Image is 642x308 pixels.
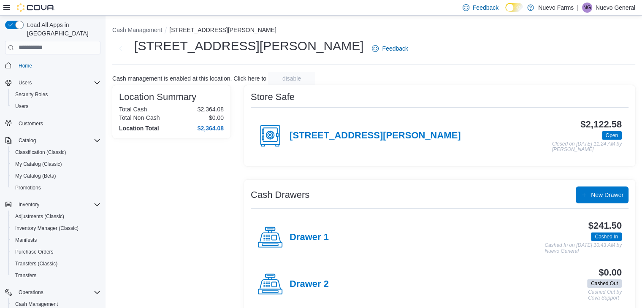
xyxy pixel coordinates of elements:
[580,119,622,130] h3: $2,122.58
[2,59,104,72] button: Home
[12,211,68,222] a: Adjustments (Classic)
[12,247,57,257] a: Purchase Orders
[119,125,159,132] h4: Location Total
[2,286,104,298] button: Operations
[19,201,39,208] span: Inventory
[15,103,28,110] span: Users
[290,130,461,141] h4: [STREET_ADDRESS][PERSON_NAME]
[15,301,58,308] span: Cash Management
[15,135,100,146] span: Catalog
[19,137,36,144] span: Catalog
[15,272,36,279] span: Transfers
[15,213,64,220] span: Adjustments (Classic)
[15,173,56,179] span: My Catalog (Beta)
[596,3,635,13] p: Nuevo General
[2,135,104,146] button: Catalog
[473,3,498,12] span: Feedback
[15,287,47,297] button: Operations
[2,117,104,130] button: Customers
[2,199,104,211] button: Inventory
[19,120,43,127] span: Customers
[8,258,104,270] button: Transfers (Classic)
[24,21,100,38] span: Load All Apps in [GEOGRAPHIC_DATA]
[591,191,623,199] span: New Drawer
[591,232,622,241] span: Cashed In
[368,40,411,57] a: Feedback
[12,147,100,157] span: Classification (Classic)
[8,89,104,100] button: Security Roles
[15,61,35,71] a: Home
[606,132,618,139] span: Open
[15,237,37,243] span: Manifests
[544,243,622,254] p: Cashed In on [DATE] 10:43 AM by Nuevo General
[134,38,363,54] h1: [STREET_ADDRESS][PERSON_NAME]
[8,234,104,246] button: Manifests
[119,114,160,121] h6: Total Non-Cash
[17,3,55,12] img: Cova
[268,72,315,85] button: disable
[12,171,100,181] span: My Catalog (Beta)
[19,79,32,86] span: Users
[12,270,100,281] span: Transfers
[15,225,79,232] span: Inventory Manager (Classic)
[15,78,35,88] button: Users
[15,200,43,210] button: Inventory
[12,259,100,269] span: Transfers (Classic)
[587,279,622,288] span: Cashed Out
[582,3,592,13] div: Nuevo General
[251,92,295,102] h3: Store Safe
[576,186,628,203] button: New Drawer
[251,190,309,200] h3: Cash Drawers
[112,26,635,36] nav: An example of EuiBreadcrumbs
[290,279,329,290] h4: Drawer 2
[209,114,224,121] p: $0.00
[12,89,100,100] span: Security Roles
[282,74,301,83] span: disable
[12,183,100,193] span: Promotions
[19,62,32,69] span: Home
[12,223,82,233] a: Inventory Manager (Classic)
[12,89,51,100] a: Security Roles
[8,182,104,194] button: Promotions
[12,211,100,222] span: Adjustments (Classic)
[602,131,622,140] span: Open
[8,100,104,112] button: Users
[15,119,46,129] a: Customers
[119,106,147,113] h6: Total Cash
[591,280,618,287] span: Cashed Out
[15,184,41,191] span: Promotions
[552,141,622,153] p: Closed on [DATE] 11:24 AM by [PERSON_NAME]
[8,222,104,234] button: Inventory Manager (Classic)
[15,118,100,129] span: Customers
[15,249,54,255] span: Purchase Orders
[15,91,48,98] span: Security Roles
[583,3,591,13] span: NG
[577,3,579,13] p: |
[12,147,70,157] a: Classification (Classic)
[8,170,104,182] button: My Catalog (Beta)
[8,211,104,222] button: Adjustments (Classic)
[15,60,100,71] span: Home
[12,101,32,111] a: Users
[8,270,104,281] button: Transfers
[15,161,62,168] span: My Catalog (Classic)
[588,221,622,231] h3: $241.50
[15,260,57,267] span: Transfers (Classic)
[12,101,100,111] span: Users
[15,200,100,210] span: Inventory
[12,235,100,245] span: Manifests
[2,77,104,89] button: Users
[15,78,100,88] span: Users
[12,159,65,169] a: My Catalog (Classic)
[12,223,100,233] span: Inventory Manager (Classic)
[12,259,61,269] a: Transfers (Classic)
[8,158,104,170] button: My Catalog (Classic)
[119,92,196,102] h3: Location Summary
[12,159,100,169] span: My Catalog (Classic)
[15,149,66,156] span: Classification (Classic)
[588,289,622,301] p: Cashed Out by Cova Support
[12,247,100,257] span: Purchase Orders
[12,235,40,245] a: Manifests
[12,270,40,281] a: Transfers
